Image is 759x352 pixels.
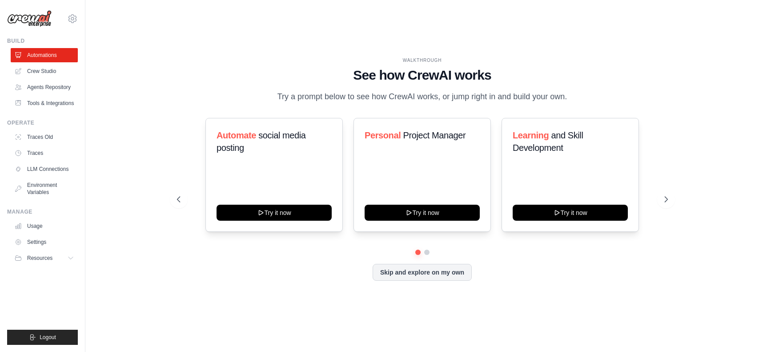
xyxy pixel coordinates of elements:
button: Resources [11,251,78,265]
a: Usage [11,219,78,233]
div: Manage [7,208,78,215]
button: Try it now [513,205,628,221]
a: Traces [11,146,78,160]
span: Learning [513,130,549,140]
a: Settings [11,235,78,249]
span: Personal [365,130,401,140]
button: Try it now [365,205,480,221]
button: Try it now [217,205,332,221]
button: Logout [7,330,78,345]
img: Logo [7,10,52,27]
a: Tools & Integrations [11,96,78,110]
a: Environment Variables [11,178,78,199]
a: Automations [11,48,78,62]
button: Skip and explore on my own [373,264,472,281]
div: WALKTHROUGH [177,57,668,64]
div: Operate [7,119,78,126]
span: Project Manager [403,130,466,140]
a: Crew Studio [11,64,78,78]
a: LLM Connections [11,162,78,176]
a: Traces Old [11,130,78,144]
span: Resources [27,255,52,262]
h1: See how CrewAI works [177,67,668,83]
span: Automate [217,130,256,140]
p: Try a prompt below to see how CrewAI works, or jump right in and build your own. [273,90,572,103]
div: Build [7,37,78,45]
div: Widget de chat [715,309,759,352]
span: Logout [40,334,56,341]
span: social media posting [217,130,306,153]
span: and Skill Development [513,130,583,153]
iframe: Chat Widget [715,309,759,352]
a: Agents Repository [11,80,78,94]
